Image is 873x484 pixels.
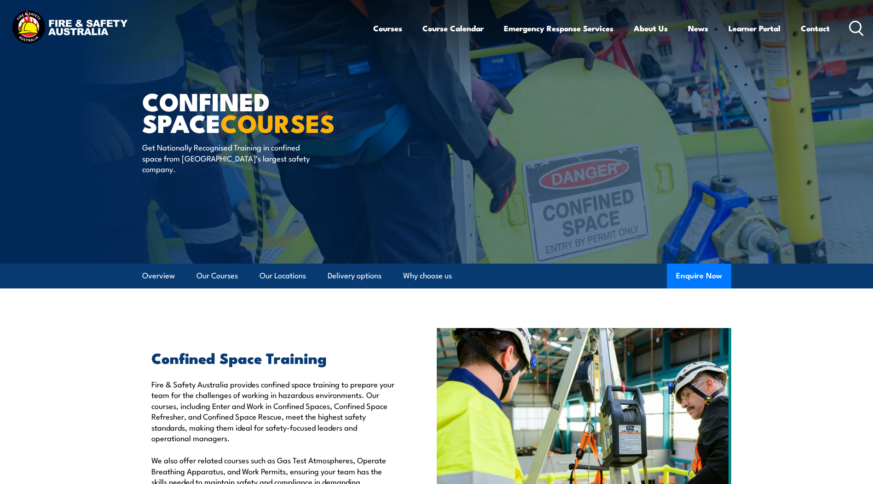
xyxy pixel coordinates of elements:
strong: COURSES [220,103,335,141]
a: News [688,16,708,40]
a: Why choose us [403,264,452,288]
h1: Confined Space [142,90,370,133]
a: Learner Portal [728,16,780,40]
a: Emergency Response Services [504,16,613,40]
p: Get Nationally Recognised Training in confined space from [GEOGRAPHIC_DATA]’s largest safety comp... [142,142,310,174]
a: Our Locations [260,264,306,288]
button: Enquire Now [667,264,731,288]
a: Delivery options [328,264,382,288]
a: Our Courses [197,264,238,288]
a: Course Calendar [422,16,484,40]
a: Overview [142,264,175,288]
h2: Confined Space Training [151,351,394,364]
p: Fire & Safety Australia provides confined space training to prepare your team for the challenges ... [151,379,394,443]
a: Courses [373,16,402,40]
a: About Us [634,16,668,40]
a: Contact [801,16,830,40]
